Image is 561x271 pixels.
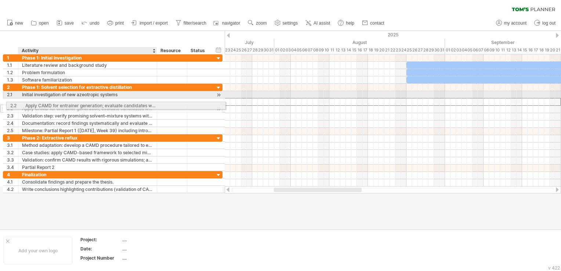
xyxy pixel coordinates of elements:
div: Sunday, 10 August 2025 [324,46,329,54]
div: Monday, 4 August 2025 [291,46,296,54]
span: my account [504,21,526,26]
div: Phase 1: Initial Investigation [22,54,153,61]
div: Sunday, 7 September 2025 [478,46,484,54]
div: 3.3 [7,156,18,163]
div: Status [191,47,207,54]
div: Wednesday, 23 July 2025 [225,46,230,54]
div: Saturday, 9 August 2025 [318,46,324,54]
div: Friday, 1 August 2025 [274,46,280,54]
div: .... [122,255,184,261]
span: help [346,21,354,26]
div: Wednesday, 13 August 2025 [340,46,346,54]
div: 3 [7,134,18,141]
div: Monday, 25 August 2025 [406,46,412,54]
div: Tuesday, 12 August 2025 [335,46,340,54]
span: undo [90,21,99,26]
div: Thursday, 14 August 2025 [346,46,351,54]
div: August 2025 [274,39,445,46]
div: Sunday, 14 September 2025 [517,46,522,54]
span: log out [542,21,555,26]
div: 1.2 [7,69,18,76]
div: Phase 1: Solvent selection for extractive distillation [22,84,153,91]
div: Documentation: record findings systematically and evaluate the robustness of the CAMD–ISS approach. [22,120,153,127]
a: save [55,18,76,28]
div: Project Number [80,255,121,261]
div: Apply CAMD for entrainer generation; evaluate candidates with shortcut models and ISS. [22,105,153,112]
div: Saturday, 20 September 2025 [550,46,555,54]
div: Finalization [22,171,153,178]
div: Tuesday, 26 August 2025 [412,46,417,54]
div: 2 [7,84,18,91]
a: my account [494,18,529,28]
a: log out [532,18,558,28]
div: v 422 [548,265,560,271]
span: new [15,21,23,26]
div: Milestone: Partial Report 1 ([DATE], Week 39) including introduction, background, problem formula... [22,127,153,134]
div: Monday, 18 August 2025 [368,46,373,54]
div: Tuesday, 2 September 2025 [450,46,456,54]
div: Wednesday, 30 July 2025 [263,46,269,54]
span: import / export [140,21,168,26]
div: Consolidate findings and prepare the thesis. [22,178,153,185]
div: Wednesday, 27 August 2025 [417,46,423,54]
div: Sunday, 17 August 2025 [362,46,368,54]
div: Tuesday, 29 July 2025 [258,46,263,54]
span: print [115,21,124,26]
span: save [65,21,74,26]
div: Validation: confirm CAMD results with rigorous simulations; assess strengths, limitations, and tr... [22,156,153,163]
div: Sunday, 27 July 2025 [247,46,252,54]
a: settings [273,18,300,28]
div: Wednesday, 3 September 2025 [456,46,462,54]
div: Software familiarization [22,76,153,83]
a: filter/search [174,18,209,28]
span: contact [370,21,384,26]
span: filter/search [184,21,206,26]
div: Partial Report 2 [22,164,153,171]
div: Add your own logo [4,237,72,264]
div: Thursday, 11 September 2025 [500,46,506,54]
div: Saturday, 30 August 2025 [434,46,439,54]
div: Friday, 5 September 2025 [467,46,473,54]
div: Saturday, 23 August 2025 [395,46,401,54]
div: 4 [7,171,18,178]
div: Activity [22,47,153,54]
a: open [29,18,51,28]
div: Friday, 15 August 2025 [351,46,357,54]
span: navigator [222,21,240,26]
div: Saturday, 6 September 2025 [473,46,478,54]
div: Saturday, 16 August 2025 [357,46,362,54]
div: 3.1 [7,142,18,149]
div: Date: [80,246,121,252]
div: Sunday, 24 August 2025 [401,46,406,54]
a: zoom [246,18,269,28]
div: Saturday, 2 August 2025 [280,46,285,54]
div: Thursday, 7 August 2025 [307,46,313,54]
div: Friday, 12 September 2025 [506,46,511,54]
div: 2.2 [7,105,18,112]
a: navigator [212,18,242,28]
span: zoom [256,21,267,26]
div: Thursday, 4 September 2025 [462,46,467,54]
div: 2.3 [7,112,18,119]
div: Thursday, 24 July 2025 [230,46,236,54]
div: Saturday, 13 September 2025 [511,46,517,54]
div: Sunday, 31 August 2025 [439,46,445,54]
div: Friday, 19 September 2025 [544,46,550,54]
div: Literature review and background study [22,62,153,69]
div: 4.2 [7,186,18,193]
div: Wednesday, 6 August 2025 [302,46,307,54]
div: Friday, 25 July 2025 [236,46,241,54]
a: undo [80,18,102,28]
div: Friday, 22 August 2025 [390,46,395,54]
div: 3.4 [7,164,18,171]
div: Wednesday, 10 September 2025 [495,46,500,54]
div: Project: [80,236,121,243]
div: 2.5 [7,127,18,134]
div: Saturday, 26 July 2025 [241,46,247,54]
div: scroll to activity [215,91,222,99]
div: Wednesday, 17 September 2025 [533,46,539,54]
div: 2.4 [7,120,18,127]
div: .... [122,246,184,252]
span: settings [283,21,298,26]
div: Friday, 8 August 2025 [313,46,318,54]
